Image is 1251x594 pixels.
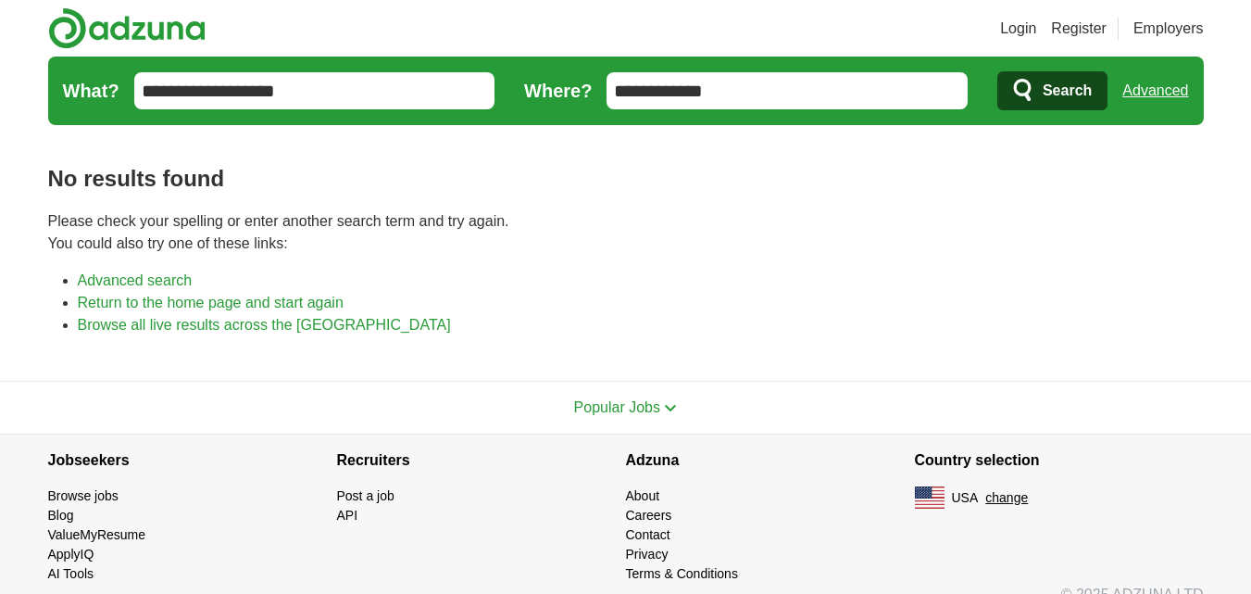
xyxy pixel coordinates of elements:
a: Browse jobs [48,488,119,503]
h4: Country selection [915,435,1204,487]
a: Register [1051,18,1107,40]
a: Privacy [626,547,669,562]
button: Search [997,71,1107,110]
img: Adzuna logo [48,7,206,49]
button: change [985,488,1028,508]
a: Browse all live results across the [GEOGRAPHIC_DATA] [78,317,451,333]
a: API [337,508,358,523]
span: USA [952,488,979,508]
a: ValueMyResume [48,527,146,542]
label: What? [63,77,119,105]
a: Advanced search [78,272,193,288]
h1: No results found [48,162,1204,196]
a: ApplyIQ [48,547,94,562]
a: About [626,488,660,503]
a: Contact [626,527,670,542]
a: Terms & Conditions [626,566,738,581]
a: AI Tools [48,566,94,581]
p: Please check your spelling or enter another search term and try again. You could also try one of ... [48,210,1204,255]
a: Employers [1133,18,1204,40]
a: Post a job [337,488,394,503]
img: toggle icon [664,404,677,412]
a: Careers [626,508,672,523]
span: Popular Jobs [574,399,660,415]
a: Blog [48,508,74,523]
a: Advanced [1122,72,1188,109]
a: Login [1000,18,1036,40]
span: Search [1043,72,1092,109]
img: US flag [915,487,945,509]
label: Where? [524,77,592,105]
a: Return to the home page and start again [78,295,344,310]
